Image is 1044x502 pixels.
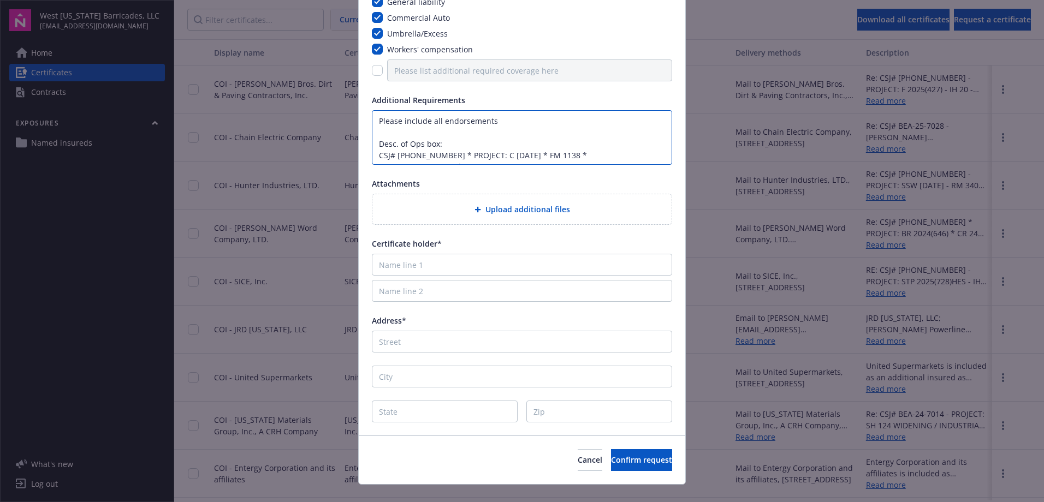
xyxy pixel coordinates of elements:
[372,315,406,326] span: Address*
[387,44,473,55] span: Workers' compensation
[372,254,672,276] input: Name line 1
[578,455,602,465] span: Cancel
[372,194,672,225] div: Upload additional files
[485,204,570,215] span: Upload additional files
[372,331,672,352] input: Street
[372,401,518,422] input: State
[387,28,448,39] span: Umbrella/Excess
[611,455,672,465] span: Confirm request
[372,178,420,189] span: Attachments
[372,238,442,249] span: Certificate holder*
[526,401,672,422] input: Zip
[387,59,672,81] input: Please list additional required coverage here
[387,13,450,23] span: Commercial Auto
[372,110,672,165] textarea: Please include all endorsements Desc. of Ops box: CSJ# [PHONE_NUMBER] * PROJECT: C [DATE] * FM 11...
[611,449,672,471] button: Confirm request
[372,280,672,302] input: Name line 2
[372,95,465,105] span: Additional Requirements
[578,449,602,471] button: Cancel
[372,366,672,387] input: City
